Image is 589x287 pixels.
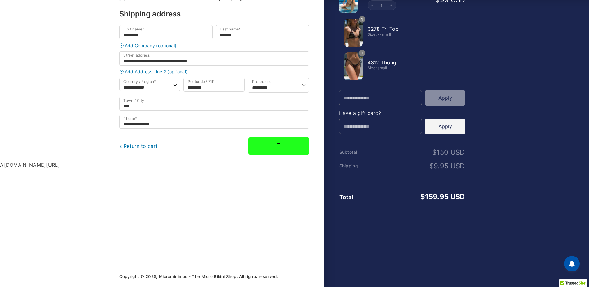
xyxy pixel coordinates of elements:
[429,162,434,170] span: $
[339,194,381,200] th: Total
[344,19,363,47] img: Sonic Rush Black Neon 3278 Tri Top 01
[425,119,465,134] button: Apply
[124,200,217,246] iframe: TrustedSite Certified
[119,10,309,18] h3: Shipping address
[368,66,429,70] div: Size: small
[368,1,377,10] button: Decrement
[339,111,465,116] h4: Have a gift card?
[118,43,311,48] a: Add Company (optional)
[387,1,396,10] button: Increment
[359,16,365,23] span: 1
[420,193,465,201] bdi: 159.95 USD
[344,52,363,80] img: Sonic Rush Black Neon 4312 Thong Bikini 01
[118,69,311,74] a: Add Address Line 2 (optional)
[420,193,425,201] span: $
[339,150,381,155] th: Subtotal
[368,26,399,32] span: 3278 Tri Top
[377,3,387,7] a: Edit
[432,148,437,156] span: $
[119,275,309,279] p: Copyright © 2025, Microminimus - The Micro Bikini Shop. All rights reserved.
[339,163,381,168] th: Shipping
[119,143,158,149] a: « Return to cart
[432,148,465,156] bdi: 150 USD
[368,33,429,36] div: Size: x-small
[425,90,465,106] button: Apply
[359,50,365,56] span: 1
[429,162,465,170] bdi: 9.95 USD
[368,59,396,66] span: 4312 Thong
